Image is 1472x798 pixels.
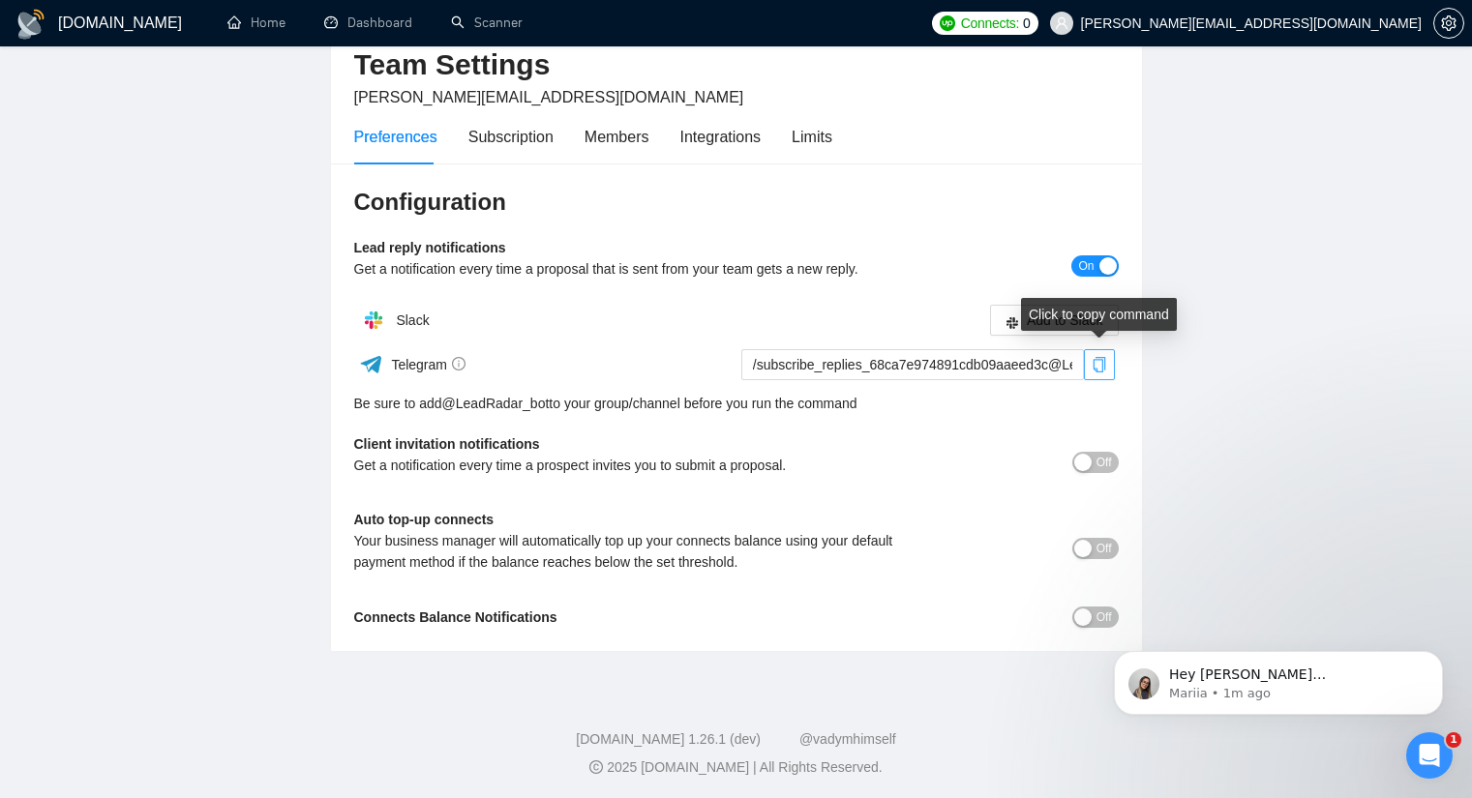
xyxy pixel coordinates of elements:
div: Be sure to add to your group/channel before you run the command [354,393,1119,414]
div: Get a notification every time a prospect invites you to submit a proposal. [354,455,928,476]
button: setting [1433,8,1464,39]
div: Integrations [680,125,762,149]
span: Connects: [961,13,1019,34]
b: Connects Balance Notifications [354,609,557,625]
span: 0 [1023,13,1031,34]
div: Limits [792,125,832,149]
a: homeHome [227,15,285,31]
span: Telegram [391,357,466,372]
img: ww3wtPAAAAAElFTkSuQmCC [359,352,383,376]
span: Off [1096,538,1112,559]
a: [DOMAIN_NAME] 1.26.1 (dev) [576,731,761,747]
div: Click to copy command [1021,298,1177,331]
b: Auto top-up connects [354,512,495,527]
div: Preferences [354,125,437,149]
span: Off [1096,452,1112,473]
h2: Team Settings [354,45,1119,85]
span: On [1078,255,1094,277]
span: setting [1434,15,1463,31]
a: setting [1433,15,1464,31]
b: Client invitation notifications [354,436,540,452]
div: 2025 [DOMAIN_NAME] | All Rights Reserved. [15,757,1457,778]
span: [PERSON_NAME][EMAIL_ADDRESS][DOMAIN_NAME] [354,89,744,105]
a: @vadymhimself [799,731,896,747]
iframe: Intercom notifications message [1085,610,1472,746]
a: searchScanner [451,15,523,31]
span: 1 [1446,732,1461,748]
span: slack [1006,315,1019,330]
span: copy [1085,357,1114,372]
span: Off [1096,606,1112,628]
span: info-circle [452,357,466,370]
span: copyright [589,760,603,774]
button: copy [1084,349,1115,380]
a: dashboardDashboard [324,15,412,31]
div: Members [585,125,649,149]
div: Your business manager will automatically top up your connects balance using your default payment ... [354,530,928,573]
span: user [1055,16,1068,30]
h3: Configuration [354,187,1119,218]
button: slackAdd to Slack [990,305,1119,336]
div: Get a notification every time a proposal that is sent from your team gets a new reply. [354,258,928,280]
b: Lead reply notifications [354,240,506,255]
img: upwork-logo.png [940,15,955,31]
iframe: Intercom live chat [1406,732,1453,779]
a: @LeadRadar_bot [442,393,550,414]
img: logo [15,9,46,40]
span: Slack [396,312,429,328]
div: Subscription [468,125,554,149]
img: hpQkSZIkSZIkSZIkSZIkSZIkSZIkSZIkSZIkSZIkSZIkSZIkSZIkSZIkSZIkSZIkSZIkSZIkSZIkSZIkSZIkSZIkSZIkSZIkS... [354,301,393,340]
